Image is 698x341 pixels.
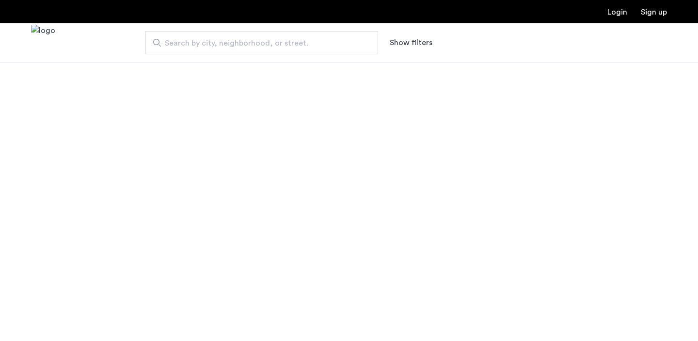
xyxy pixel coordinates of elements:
[31,25,55,61] img: logo
[31,25,55,61] a: Cazamio Logo
[390,37,432,49] button: Show or hide filters
[165,37,351,49] span: Search by city, neighborhood, or street.
[145,31,378,54] input: Apartment Search
[607,8,627,16] a: Login
[641,8,667,16] a: Registration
